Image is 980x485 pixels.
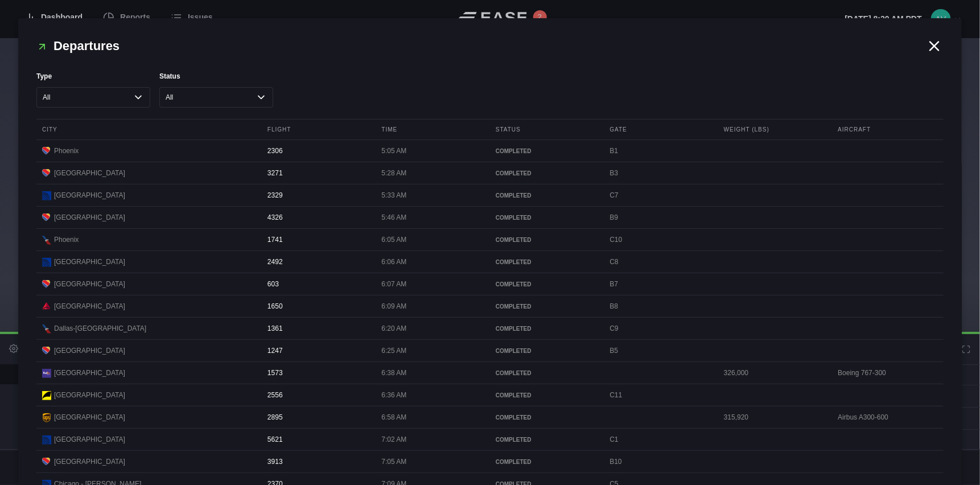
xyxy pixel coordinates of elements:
span: C8 [610,258,619,266]
div: Flight [262,120,373,139]
div: COMPLETED [496,258,596,266]
div: COMPLETED [496,280,596,289]
div: Time [376,120,488,139]
span: C11 [610,391,623,399]
span: B7 [610,280,619,288]
span: 6:25 AM [382,347,407,355]
div: COMPLETED [496,147,596,155]
span: 6:58 AM [382,413,407,421]
div: COMPLETED [496,191,596,200]
span: 326,000 [724,369,748,377]
div: COMPLETED [496,391,596,400]
div: COMPLETED [496,458,596,466]
div: Weight (lbs) [718,120,830,139]
div: COMPLETED [496,369,596,377]
span: Boeing 767-300 [838,369,887,377]
div: COMPLETED [496,213,596,222]
span: 6:36 AM [382,391,407,399]
div: 3271 [262,162,373,184]
div: COMPLETED [496,413,596,422]
span: 6:20 AM [382,324,407,332]
div: 2895 [262,406,373,428]
span: 6:07 AM [382,280,407,288]
span: 5:46 AM [382,213,407,221]
span: B8 [610,302,619,310]
span: [GEOGRAPHIC_DATA] [54,390,125,400]
span: B5 [610,347,619,355]
div: City [36,120,259,139]
span: [GEOGRAPHIC_DATA] [54,301,125,311]
div: COMPLETED [496,302,596,311]
span: 6:38 AM [382,369,407,377]
span: Phoenix [54,146,79,156]
div: Status [490,120,602,139]
div: COMPLETED [496,324,596,333]
span: 5:28 AM [382,169,407,177]
div: 3913 [262,451,373,472]
span: [GEOGRAPHIC_DATA] [54,412,125,422]
span: 6:09 AM [382,302,407,310]
span: 6:05 AM [382,236,407,244]
div: 1573 [262,362,373,384]
span: 315,920 [724,413,748,421]
div: 1247 [262,340,373,361]
span: 5:05 AM [382,147,407,155]
span: B9 [610,213,619,221]
span: 7:02 AM [382,435,407,443]
span: [GEOGRAPHIC_DATA] [54,190,125,200]
div: 1650 [262,295,373,317]
div: 5621 [262,429,373,450]
div: COMPLETED [496,169,596,178]
span: [GEOGRAPHIC_DATA] [54,168,125,178]
span: [GEOGRAPHIC_DATA] [54,257,125,267]
div: 603 [262,273,373,295]
span: C1 [610,435,619,443]
span: B10 [610,458,622,466]
span: C9 [610,324,619,332]
span: Airbus A300-600 [838,413,889,421]
div: Gate [604,120,716,139]
span: [GEOGRAPHIC_DATA] [54,279,125,289]
span: Dallas-[GEOGRAPHIC_DATA] [54,323,146,334]
div: 2329 [262,184,373,206]
span: [GEOGRAPHIC_DATA] [54,457,125,467]
div: Aircraft [833,120,944,139]
span: B1 [610,147,619,155]
div: COMPLETED [496,347,596,355]
div: COMPLETED [496,435,596,444]
div: 1361 [262,318,373,339]
div: 2306 [262,140,373,162]
span: C10 [610,236,623,244]
label: Type [36,71,150,81]
h2: Departures [36,36,925,55]
div: COMPLETED [496,236,596,244]
span: Phoenix [54,235,79,245]
div: 2556 [262,384,373,406]
div: 1741 [262,229,373,250]
span: 6:06 AM [382,258,407,266]
span: [GEOGRAPHIC_DATA] [54,368,125,378]
div: 4326 [262,207,373,228]
span: [GEOGRAPHIC_DATA] [54,212,125,223]
div: 2492 [262,251,373,273]
span: [GEOGRAPHIC_DATA] [54,346,125,356]
span: 7:05 AM [382,458,407,466]
span: C7 [610,191,619,199]
span: [GEOGRAPHIC_DATA] [54,434,125,445]
span: 5:33 AM [382,191,407,199]
span: B3 [610,169,619,177]
label: Status [159,71,273,81]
